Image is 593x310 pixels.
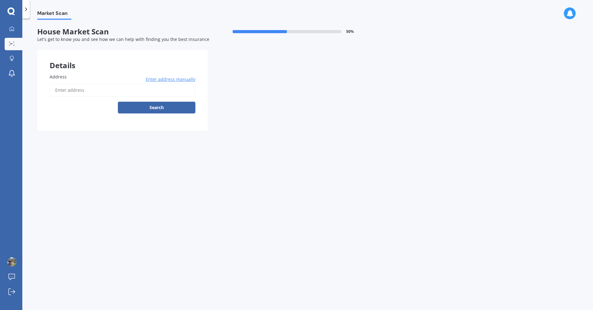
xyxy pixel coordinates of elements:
[37,50,208,69] div: Details
[118,102,195,113] button: Search
[37,36,209,42] span: Let's get to know you and see how we can help with finding you the best insurance
[37,27,208,36] span: House Market Scan
[50,74,67,80] span: Address
[7,257,16,267] img: picture
[37,10,71,19] span: Market Scan
[346,29,354,34] span: 50 %
[146,76,195,82] span: Enter address manually
[50,84,195,97] input: Enter address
